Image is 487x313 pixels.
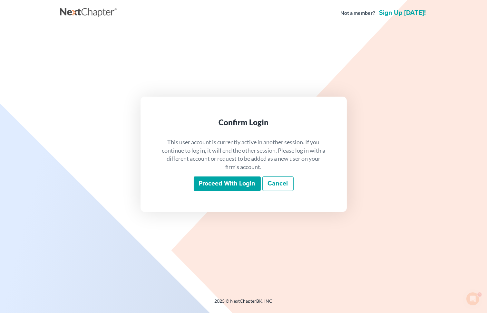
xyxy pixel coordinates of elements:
p: This user account is currently active in another session. If you continue to log in, it will end ... [161,138,326,171]
div: Confirm Login [161,117,326,128]
a: Sign up [DATE]! [378,10,427,16]
iframe: Intercom live chat [465,291,481,307]
input: Proceed with login [194,176,261,191]
strong: Not a member? [341,9,375,17]
div: 2025 © NextChapterBK, INC [60,298,427,309]
a: Cancel [262,176,294,191]
span: 5 [478,291,483,296]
